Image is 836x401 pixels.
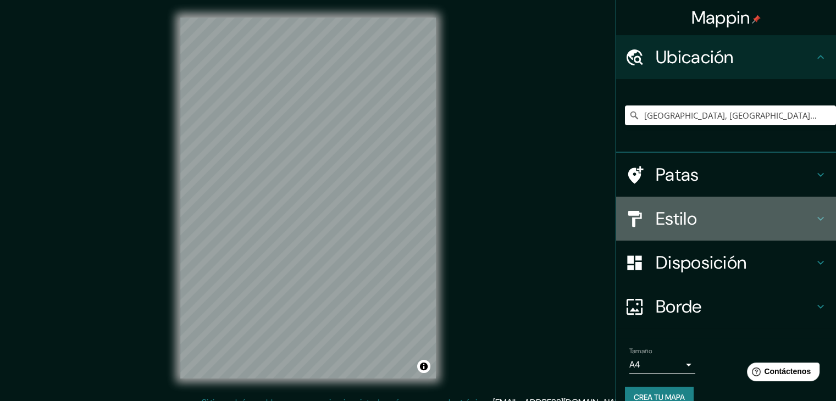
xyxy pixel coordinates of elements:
font: Tamaño [629,347,652,355]
input: Elige tu ciudad o zona [625,105,836,125]
div: Estilo [616,197,836,241]
font: Patas [656,163,699,186]
button: Activar o desactivar atribución [417,360,430,373]
div: Borde [616,285,836,328]
font: Estilo [656,207,697,230]
div: A4 [629,356,695,374]
font: Disposición [656,251,746,274]
canvas: Mapa [180,18,436,378]
font: Mappin [691,6,750,29]
div: Patas [616,153,836,197]
font: Ubicación [656,46,734,69]
font: A4 [629,359,640,370]
iframe: Lanzador de widgets de ayuda [738,358,824,389]
font: Borde [656,295,702,318]
img: pin-icon.png [752,15,761,24]
div: Disposición [616,241,836,285]
div: Ubicación [616,35,836,79]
